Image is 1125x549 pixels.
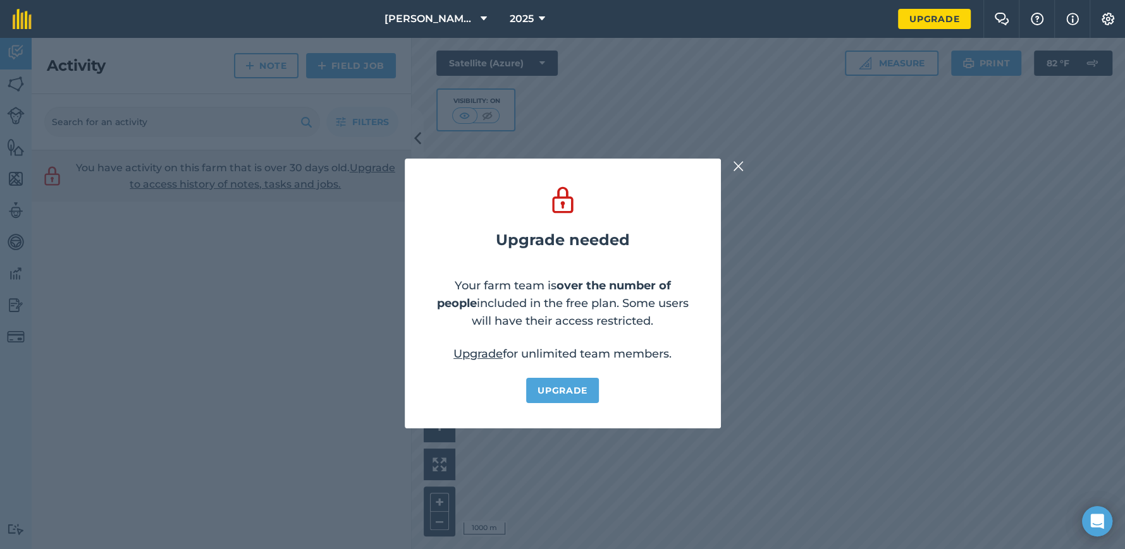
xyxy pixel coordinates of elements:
img: A cog icon [1100,13,1116,25]
img: Two speech bubbles overlapping with the left bubble in the forefront [994,13,1009,25]
p: Your farm team is included in the free plan. Some users will have their access restricted. [430,277,696,330]
strong: over the number of people [437,279,671,310]
img: A question mark icon [1030,13,1045,25]
span: [PERSON_NAME][GEOGRAPHIC_DATA] [384,11,476,27]
a: Upgrade [526,378,599,403]
h2: Upgrade needed [496,231,630,249]
p: for unlimited team members. [453,345,672,363]
a: Upgrade [453,347,503,361]
span: 2025 [510,11,534,27]
img: fieldmargin Logo [13,9,32,29]
img: svg+xml;base64,PHN2ZyB4bWxucz0iaHR0cDovL3d3dy53My5vcmcvMjAwMC9zdmciIHdpZHRoPSIxNyIgaGVpZ2h0PSIxNy... [1066,11,1079,27]
a: Upgrade [898,9,971,29]
div: Open Intercom Messenger [1082,506,1112,536]
img: svg+xml;base64,PHN2ZyB4bWxucz0iaHR0cDovL3d3dy53My5vcmcvMjAwMC9zdmciIHdpZHRoPSIyMiIgaGVpZ2h0PSIzMC... [733,159,744,174]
